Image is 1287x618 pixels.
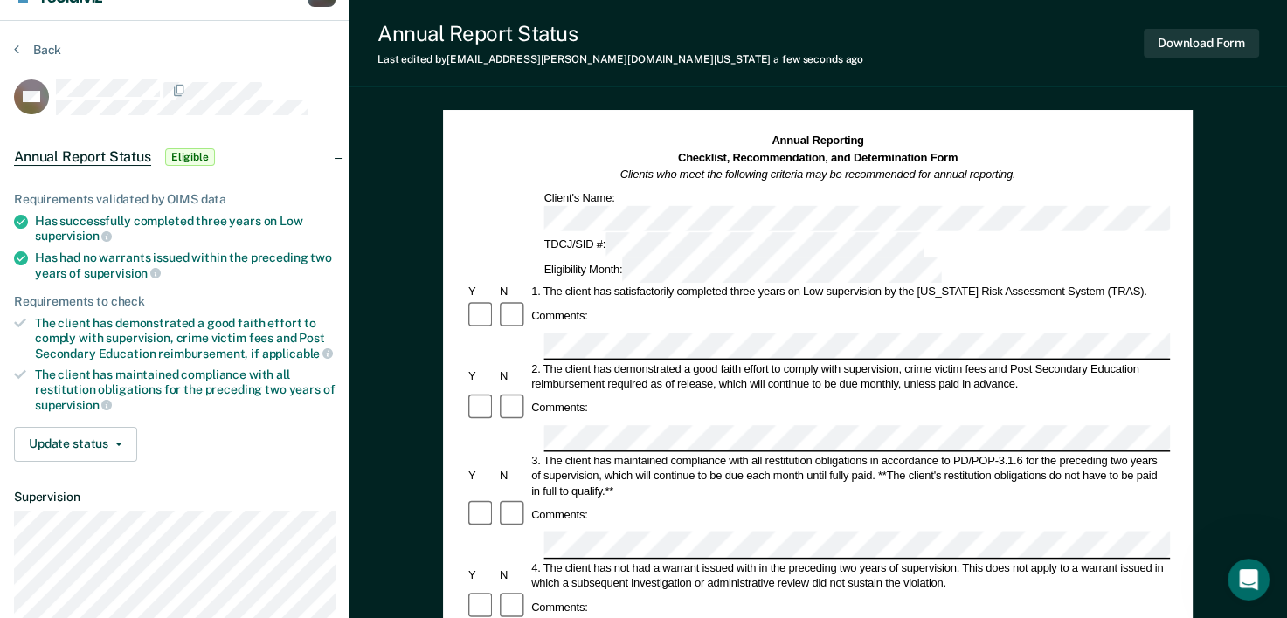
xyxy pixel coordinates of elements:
[14,294,336,309] div: Requirements to check
[773,53,863,65] span: a few seconds ago
[529,361,1171,392] div: 2. The client has demonstrated a good faith effort to comply with supervision, crime victim fees ...
[35,229,112,243] span: supervision
[529,453,1171,498] div: 3. The client has maintained compliance with all restitution obligations in accordance to PD/POP-...
[262,347,333,360] span: applicable
[35,398,112,412] span: supervision
[377,21,863,46] div: Annual Report Status
[542,257,944,283] div: Eligibility Month:
[14,148,151,166] span: Annual Report Status
[529,560,1171,590] div: 4. The client has not had a warrant issued with in the preceding two years of supervision. This d...
[466,368,497,383] div: Y
[1228,559,1270,601] iframe: Intercom live chat
[14,42,61,58] button: Back
[678,151,958,163] strong: Checklist, Recommendation, and Determination Form
[14,490,336,505] dt: Supervision
[35,367,336,412] div: The client has maintained compliance with all restitution obligations for the preceding two years of
[497,285,529,299] div: N
[35,214,336,244] div: Has successfully completed three years on Low
[377,53,863,65] div: Last edited by [EMAIL_ADDRESS][PERSON_NAME][DOMAIN_NAME][US_STATE]
[529,285,1171,299] div: 1. The client has satisfactorily completed three years on Low supervision by the [US_STATE] Risk ...
[497,468,529,483] div: N
[542,232,927,257] div: TDCJ/SID #:
[165,148,215,166] span: Eligible
[497,567,529,582] div: N
[620,168,1016,181] em: Clients who meet the following criteria may be recommended for annual reporting.
[14,192,336,207] div: Requirements validated by OIMS data
[466,285,497,299] div: Y
[466,567,497,582] div: Y
[772,134,864,147] strong: Annual Reporting
[529,308,591,323] div: Comments:
[529,401,591,415] div: Comments:
[14,427,137,462] button: Update status
[35,316,336,360] div: The client has demonstrated a good faith effort to comply with supervision, crime victim fees and...
[529,507,591,522] div: Comments:
[1144,29,1259,58] button: Download Form
[466,468,497,483] div: Y
[529,600,591,615] div: Comments:
[84,266,161,280] span: supervision
[497,368,529,383] div: N
[35,251,336,280] div: Has had no warrants issued within the preceding two years of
